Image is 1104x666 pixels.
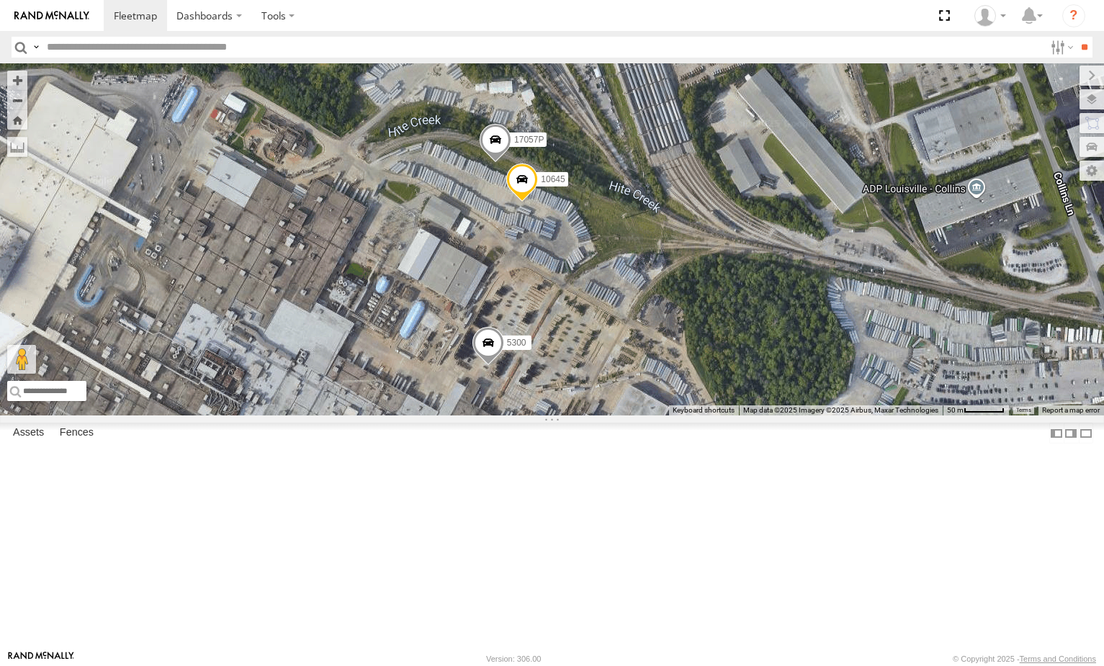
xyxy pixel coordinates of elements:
label: Dock Summary Table to the Left [1049,423,1064,444]
div: Paul Withrow [969,5,1011,27]
span: Map data ©2025 Imagery ©2025 Airbus, Maxar Technologies [743,406,938,414]
label: Map Settings [1080,161,1104,181]
a: Visit our Website [8,652,74,666]
button: Drag Pegman onto the map to open Street View [7,345,36,374]
span: 10645 [541,174,565,184]
div: Version: 306.00 [486,654,541,663]
button: Map Scale: 50 m per 53 pixels [943,405,1009,415]
label: Search Filter Options [1045,37,1076,58]
label: Fences [53,423,101,444]
label: Measure [7,137,27,157]
span: 17057P [514,135,544,145]
label: Search Query [30,37,42,58]
label: Assets [6,423,51,444]
a: Terms (opens in new tab) [1016,408,1031,413]
label: Hide Summary Table [1079,423,1093,444]
label: Dock Summary Table to the Right [1064,423,1078,444]
a: Report a map error [1042,406,1100,414]
span: 50 m [947,406,964,414]
button: Keyboard shortcuts [673,405,735,415]
button: Zoom out [7,90,27,110]
button: Zoom Home [7,110,27,130]
i: ? [1062,4,1085,27]
img: rand-logo.svg [14,11,89,21]
span: 5300 [506,338,526,348]
button: Zoom in [7,71,27,90]
div: © Copyright 2025 - [953,654,1096,663]
a: Terms and Conditions [1020,654,1096,663]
